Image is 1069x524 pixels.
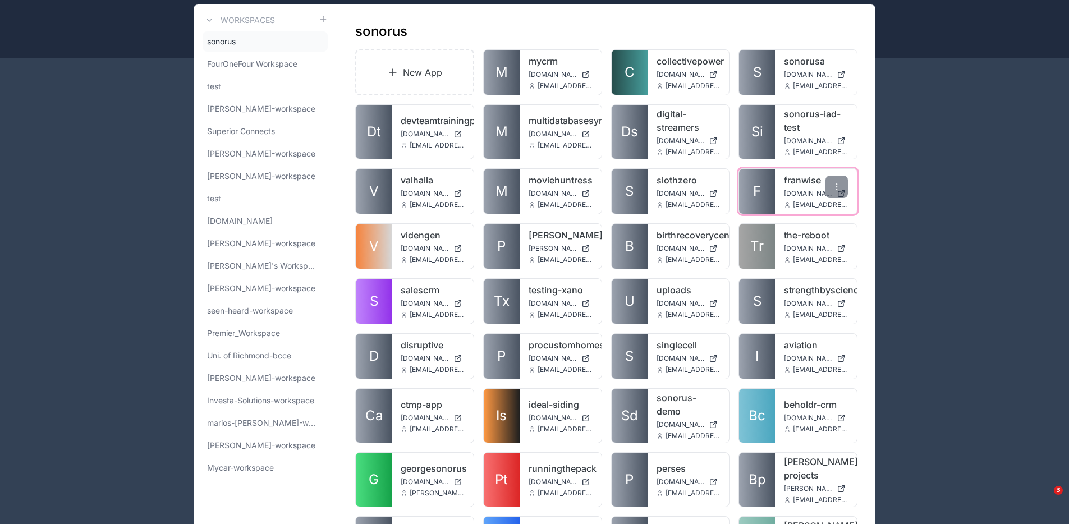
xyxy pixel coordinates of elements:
a: [PERSON_NAME]-workspace [203,368,328,388]
a: sonorus-iad-test [784,107,848,134]
span: test [207,81,221,92]
a: testing-xano [529,283,593,297]
a: [DOMAIN_NAME] [529,189,593,198]
a: [DOMAIN_NAME] [401,244,465,253]
a: [DOMAIN_NAME] [784,354,848,363]
span: [EMAIL_ADDRESS][DOMAIN_NAME] [793,425,848,434]
a: moviehuntress [529,173,593,187]
a: [DOMAIN_NAME] [401,477,465,486]
a: strengthbyscience [784,283,848,297]
a: Bc [739,389,775,443]
a: procustomhomes [529,338,593,352]
span: FourOneFour Workspace [207,58,297,70]
a: Bp [739,453,775,507]
a: [DOMAIN_NAME] [784,299,848,308]
span: [EMAIL_ADDRESS][DOMAIN_NAME] [666,365,721,374]
span: [EMAIL_ADDRESS][DOMAIN_NAME] [410,365,465,374]
span: [EMAIL_ADDRESS][DOMAIN_NAME] [410,425,465,434]
span: [EMAIL_ADDRESS][DOMAIN_NAME] [666,255,721,264]
span: [EMAIL_ADDRESS][DOMAIN_NAME] [793,148,848,157]
a: [DOMAIN_NAME] [401,354,465,363]
span: M [495,63,508,81]
a: devteamtrainingportal [401,114,465,127]
span: [DOMAIN_NAME] [207,215,273,227]
span: [EMAIL_ADDRESS][DOMAIN_NAME] [666,200,721,209]
span: [EMAIL_ADDRESS][DOMAIN_NAME] [793,200,848,209]
a: Superior Connects [203,121,328,141]
a: salescrm [401,283,465,297]
span: [DOMAIN_NAME] [784,244,832,253]
span: [EMAIL_ADDRESS][DOMAIN_NAME] [538,141,593,150]
span: [EMAIL_ADDRESS][DOMAIN_NAME] [666,489,721,498]
span: [DOMAIN_NAME] [401,244,449,253]
span: D [369,347,379,365]
span: [DOMAIN_NAME] [401,413,449,422]
a: G [356,453,392,507]
a: seen-heard-workspace [203,301,328,321]
a: Ds [612,105,648,159]
a: Tx [484,279,520,324]
span: [DOMAIN_NAME] [529,299,577,308]
span: V [369,182,379,200]
span: [DOMAIN_NAME] [401,189,449,198]
span: [PERSON_NAME]-workspace [207,103,315,114]
a: [PERSON_NAME] [529,228,593,242]
span: test [207,193,221,204]
a: [PERSON_NAME]-workspace [203,233,328,254]
span: [EMAIL_ADDRESS][DOMAIN_NAME] [538,310,593,319]
span: [EMAIL_ADDRESS][DOMAIN_NAME] [666,431,721,440]
span: [PERSON_NAME]-workspace [207,238,315,249]
a: [DOMAIN_NAME] [529,70,593,79]
a: [DOMAIN_NAME] [784,413,848,422]
a: [DOMAIN_NAME] [401,130,465,139]
span: [EMAIL_ADDRESS][DOMAIN_NAME] [793,255,848,264]
a: Mycar-workspace [203,458,328,478]
iframe: Intercom live chat [1031,486,1058,513]
a: S [356,279,392,324]
span: [DOMAIN_NAME] [401,354,449,363]
a: [PERSON_NAME]-workspace [203,435,328,456]
span: [EMAIL_ADDRESS][DOMAIN_NAME] [793,310,848,319]
span: G [369,471,379,489]
a: collectivepower [657,54,721,68]
span: [DOMAIN_NAME] [529,413,577,422]
span: Bc [749,407,765,425]
a: [DOMAIN_NAME] [784,136,848,145]
span: [PERSON_NAME]-workspace [207,373,315,384]
span: [EMAIL_ADDRESS][DOMAIN_NAME] [410,310,465,319]
a: singlecell [657,338,721,352]
span: [EMAIL_ADDRESS][DOMAIN_NAME] [666,148,721,157]
a: sonorus [203,31,328,52]
span: [DOMAIN_NAME] [529,477,577,486]
a: I [739,334,775,379]
a: D [356,334,392,379]
a: uploads [657,283,721,297]
a: disruptive [401,338,465,352]
span: [EMAIL_ADDRESS][DOMAIN_NAME] [410,200,465,209]
span: [EMAIL_ADDRESS][DOMAIN_NAME] [666,310,721,319]
a: P [484,334,520,379]
a: [DOMAIN_NAME] [529,354,593,363]
a: Sd [612,389,648,443]
a: [DOMAIN_NAME] [657,70,721,79]
span: [PERSON_NAME]'s Workspace [207,260,319,272]
a: M [484,50,520,95]
h1: sonorus [355,22,407,40]
span: P [625,471,634,489]
a: franwise [784,173,848,187]
span: [PERSON_NAME]-workspace [207,283,315,294]
span: [DOMAIN_NAME] [784,136,832,145]
a: [DOMAIN_NAME] [529,413,593,422]
a: [DOMAIN_NAME] [203,211,328,231]
a: B [612,224,648,269]
a: New App [355,49,474,95]
a: beholdr-crm [784,398,848,411]
a: georgesonorus [401,462,465,475]
span: [DOMAIN_NAME] [529,70,577,79]
span: M [495,182,508,200]
a: FourOneFour Workspace [203,54,328,74]
a: Is [484,389,520,443]
a: [DOMAIN_NAME] [529,130,593,139]
span: S [625,182,634,200]
a: S [612,334,648,379]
